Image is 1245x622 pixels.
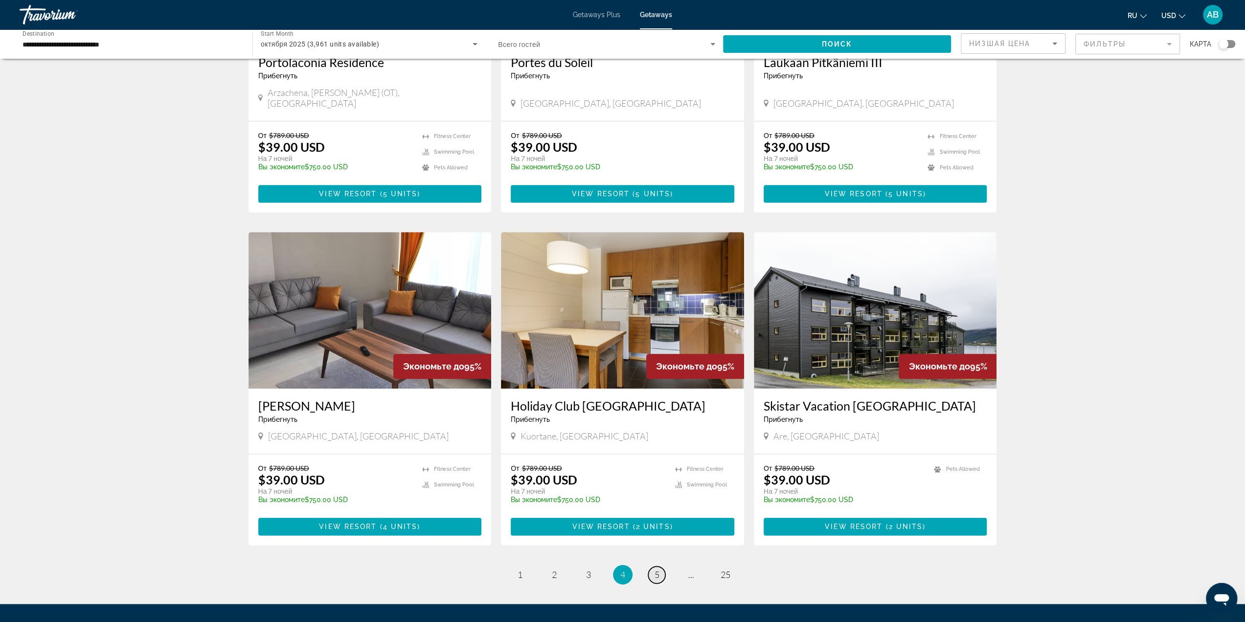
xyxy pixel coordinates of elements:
[521,131,562,139] span: $789.00 USD
[403,361,464,371] span: Экономьте до
[511,487,665,496] p: На 7 ночей
[1161,12,1176,20] span: USD
[377,190,420,198] span: ( )
[888,523,923,530] span: 2 units
[511,464,519,472] span: От
[258,464,267,472] span: От
[521,464,562,472] span: $789.00 USD
[23,30,54,37] span: Destination
[586,569,591,580] span: 3
[258,496,413,504] p: $750.00 USD
[383,523,418,530] span: 4 units
[1207,10,1219,20] span: AB
[630,190,673,198] span: ( )
[393,354,491,379] div: 95%
[764,55,987,69] a: Laukaan Pitkäniemi III
[434,482,474,488] span: Swimming Pool
[825,523,883,530] span: View Resort
[640,11,672,19] span: Getaways
[258,163,305,171] span: Вы экономите
[268,431,449,441] span: [GEOGRAPHIC_DATA], [GEOGRAPHIC_DATA]
[655,569,659,580] span: 5
[888,190,923,198] span: 5 units
[511,139,577,154] p: $39.00 USD
[764,72,803,80] span: Прибегнуть
[754,232,997,389] img: DH81E01X.jpg
[258,496,305,504] span: Вы экономите
[258,154,413,163] p: На 7 ночей
[721,569,730,580] span: 25
[573,11,620,19] span: Getaways Plus
[773,98,954,109] span: [GEOGRAPHIC_DATA], [GEOGRAPHIC_DATA]
[511,163,724,171] p: $750.00 USD
[258,139,325,154] p: $39.00 USD
[498,41,540,48] span: Всего гостей
[258,518,482,535] button: View Resort(4 units)
[764,185,987,203] button: View Resort(5 units)
[501,232,744,389] img: A065I01X.jpg
[258,72,297,80] span: Прибегнуть
[434,164,468,171] span: Pets Allowed
[635,190,670,198] span: 5 units
[646,354,744,379] div: 95%
[969,40,1030,47] span: Низшая цена
[1075,33,1180,55] button: Filter
[511,154,724,163] p: На 7 ночей
[620,569,625,580] span: 4
[939,164,973,171] span: Pets Allowed
[552,569,557,580] span: 2
[764,487,925,496] p: На 7 ночей
[319,523,377,530] span: View Resort
[511,185,734,203] button: View Resort(5 units)
[383,190,418,198] span: 5 units
[1161,8,1185,23] button: Change currency
[764,464,772,472] span: От
[764,398,987,413] a: Skistar Vacation [GEOGRAPHIC_DATA]
[258,398,482,413] a: [PERSON_NAME]
[377,523,420,530] span: ( )
[764,496,810,504] span: Вы экономите
[511,398,734,413] a: Holiday Club [GEOGRAPHIC_DATA]
[511,496,665,504] p: $750.00 USD
[511,163,557,171] span: Вы экономите
[723,35,951,53] button: Поиск
[511,55,734,69] a: Portes du Soleil
[773,431,879,441] span: Are, [GEOGRAPHIC_DATA]
[1190,37,1211,51] span: карта
[764,163,918,171] p: $750.00 USD
[764,139,830,154] p: $39.00 USD
[908,361,970,371] span: Экономьте до
[249,565,997,584] nav: Pagination
[764,518,987,535] button: View Resort(2 units)
[258,163,413,171] p: $750.00 USD
[434,133,471,139] span: Fitness Center
[822,40,853,48] span: Поиск
[688,569,694,580] span: ...
[258,55,482,69] a: Portolaconia Residence
[319,190,377,198] span: View Resort
[1206,583,1237,614] iframe: Button to launch messaging window
[764,163,810,171] span: Вы экономите
[630,523,673,530] span: ( )
[261,40,379,48] span: октября 2025 (3,961 units available)
[572,523,630,530] span: View Resort
[511,131,519,139] span: От
[511,496,557,504] span: Вы экономите
[258,185,482,203] button: View Resort(5 units)
[511,472,577,487] p: $39.00 USD
[521,431,648,441] span: Kuortane, [GEOGRAPHIC_DATA]
[825,190,883,198] span: View Resort
[518,569,522,580] span: 1
[946,466,979,472] span: Pets Allowed
[1128,8,1147,23] button: Change language
[511,518,734,535] button: View Resort(2 units)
